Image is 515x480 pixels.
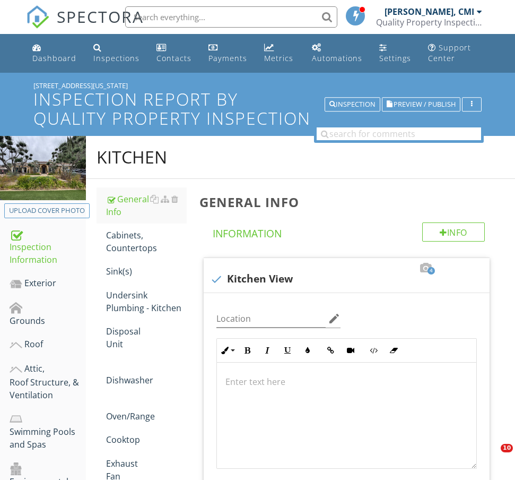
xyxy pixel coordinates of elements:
span: 10 [501,444,513,452]
input: Location [216,310,325,328]
div: Grounds [10,301,86,328]
button: Underline (⌘U) [277,340,298,361]
div: Inspections [93,53,139,63]
button: Colors [298,340,318,361]
div: Inspection Information [10,227,86,266]
div: Dashboard [32,53,76,63]
div: [STREET_ADDRESS][US_STATE] [33,81,482,90]
span: 4 [427,267,435,275]
a: Preview / Publish [382,99,460,108]
div: Support Center [428,42,471,63]
div: Dishwasher [106,361,187,387]
div: Quality Property Inspections [376,17,482,28]
div: Disposal Unit [106,325,187,350]
button: Inline Style [217,340,237,361]
button: Code View [363,340,383,361]
div: Swimming Pools and Spas [10,412,86,451]
button: Insert Link (⌘K) [320,340,341,361]
h4: Information [213,222,485,241]
button: Inspection [325,97,380,112]
a: Support Center [424,38,487,68]
div: [PERSON_NAME], CMI [385,6,474,17]
div: Cooktop [106,433,187,446]
a: Payments [204,38,251,68]
a: Inspections [89,38,144,68]
div: Inspection [329,101,376,108]
div: Contacts [156,53,191,63]
i: edit [328,312,341,325]
a: Dashboard [28,38,81,68]
input: search for comments [317,127,481,140]
a: Contacts [152,38,196,68]
div: General Info [106,193,187,218]
a: Automations (Basic) [308,38,366,68]
button: Preview / Publish [382,97,460,112]
iframe: Intercom live chat [479,444,504,469]
button: Insert Video [341,340,361,361]
h1: Inspection Report by Quality Property Inspection [33,90,482,127]
span: Preview / Publish [394,101,456,108]
img: The Best Home Inspection Software - Spectora [26,5,49,29]
div: Info [422,222,485,242]
button: Bold (⌘B) [237,340,257,361]
a: SPECTORA [26,14,144,37]
div: Upload cover photo [9,205,85,216]
button: Upload cover photo [4,203,90,218]
div: Undersink Plumbing - Kitchen [106,289,187,314]
div: Exterior [10,277,86,290]
div: Settings [379,53,411,63]
input: Search everything... [125,6,337,28]
div: Cabinets, Countertops [106,229,187,254]
div: Sink(s) [106,265,187,278]
h3: General Info [199,195,498,209]
a: Metrics [260,38,299,68]
div: Automations [312,53,362,63]
div: Oven/Range [106,397,187,423]
div: Kitchen [97,147,167,168]
button: Italic (⌘I) [257,340,277,361]
div: Roof [10,338,86,352]
div: Payments [208,53,247,63]
span: SPECTORA [57,5,144,28]
a: Inspection [325,99,380,108]
div: Attic, Roof Structure, & Ventilation [10,362,86,401]
a: Settings [375,38,415,68]
div: Metrics [264,53,293,63]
